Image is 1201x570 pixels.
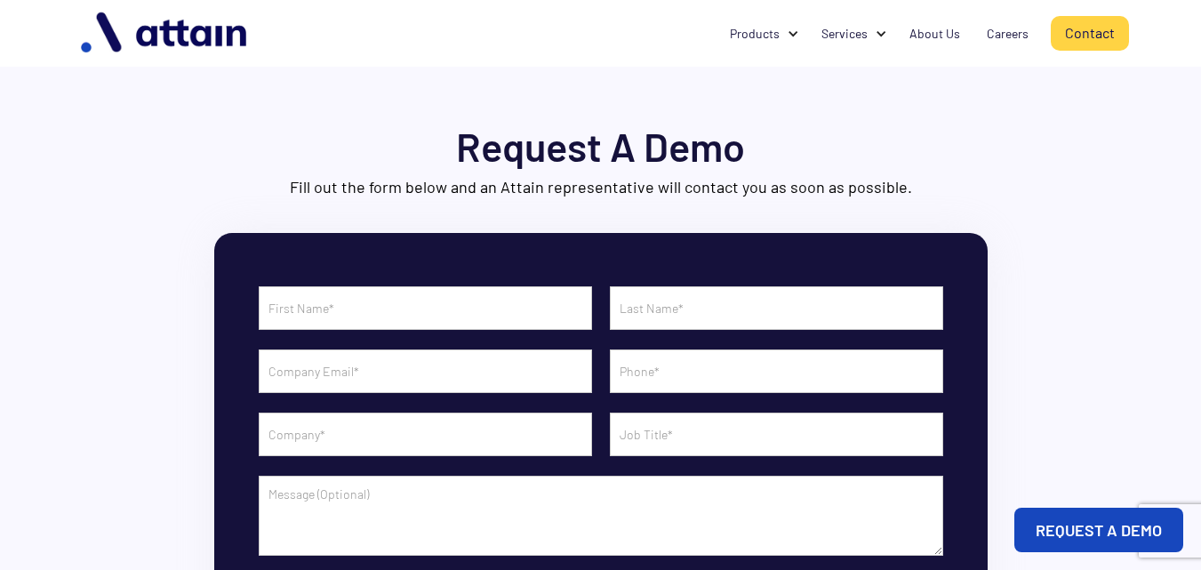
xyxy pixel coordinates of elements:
[896,17,973,51] a: About Us
[72,124,1129,167] h1: Request A Demo
[72,5,259,61] img: logo
[730,25,780,43] div: Products
[72,176,1129,197] p: Fill out the form below and an Attain representative will contact you as soon as possible.
[821,25,868,43] div: Services
[973,17,1042,51] a: Careers
[717,17,808,51] div: Products
[259,349,592,393] input: Company Email*
[610,349,943,393] input: Phone*
[610,413,943,456] input: Job Title*
[259,286,592,330] input: First Name*
[1051,16,1129,51] a: Contact
[987,25,1029,43] div: Careers
[259,413,592,456] input: Company*
[1014,508,1183,552] a: REQUEST A DEMO
[808,17,896,51] div: Services
[909,25,960,43] div: About Us
[610,286,943,330] input: Last Name*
